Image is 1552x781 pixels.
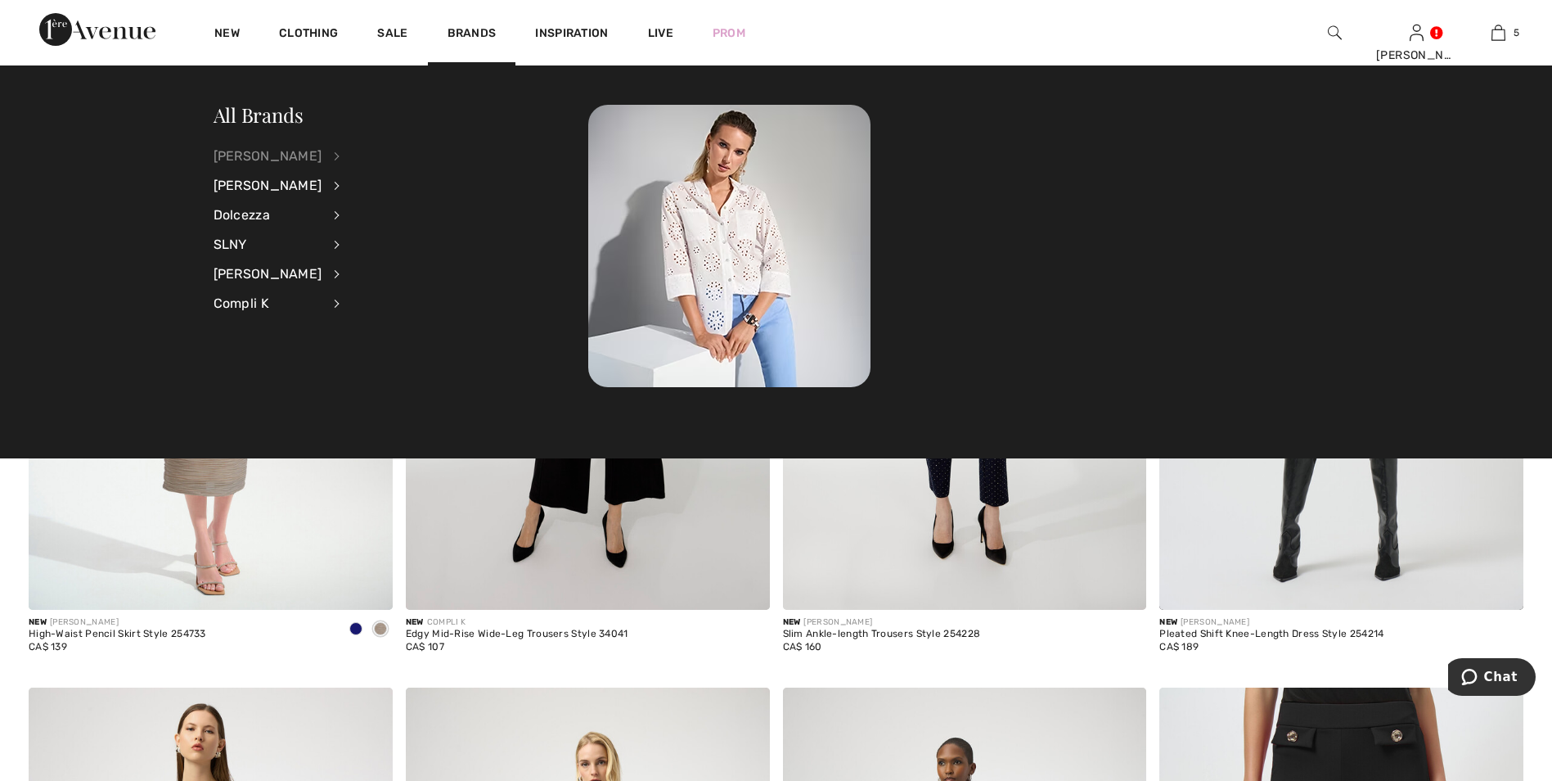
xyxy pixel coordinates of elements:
[214,142,322,171] div: [PERSON_NAME]
[214,26,240,43] a: New
[344,616,368,643] div: Midnight Blue
[1159,616,1383,629] div: [PERSON_NAME]
[783,616,981,629] div: [PERSON_NAME]
[588,105,870,387] img: All Brands
[406,641,444,652] span: CA$ 107
[1410,25,1424,40] a: Sign In
[1376,47,1456,64] div: [PERSON_NAME]
[713,25,745,42] a: Prom
[448,26,497,43] a: Brands
[214,102,304,128] a: All Brands
[406,617,424,627] span: New
[1328,23,1342,43] img: search the website
[214,289,322,318] div: Compli K
[1458,23,1538,43] a: 5
[29,629,206,640] div: High-Waist Pencil Skirt Style 254733
[783,629,981,640] div: Slim Ankle-length Trousers Style 254228
[406,629,628,640] div: Edgy Mid-Rise Wide-Leg Trousers Style 34041
[29,617,47,627] span: New
[279,26,338,43] a: Clothing
[368,616,393,643] div: Sand
[1159,617,1177,627] span: New
[1491,23,1505,43] img: My Bag
[214,171,322,201] div: [PERSON_NAME]
[214,230,322,260] div: SLNY
[29,641,67,652] span: CA$ 139
[648,25,673,42] a: Live
[29,616,206,629] div: [PERSON_NAME]
[377,26,407,43] a: Sale
[535,26,608,43] span: Inspiration
[783,617,801,627] span: New
[214,260,322,289] div: [PERSON_NAME]
[39,13,155,46] img: 1ère Avenue
[1514,25,1519,40] span: 5
[783,641,822,652] span: CA$ 160
[406,616,628,629] div: COMPLI K
[588,237,870,253] a: All Brands
[1410,23,1424,43] img: My Info
[1159,629,1383,640] div: Pleated Shift Knee-Length Dress Style 254214
[1448,658,1536,699] iframe: Opens a widget where you can chat to one of our agents
[214,201,322,230] div: Dolcezza
[1159,641,1199,652] span: CA$ 189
